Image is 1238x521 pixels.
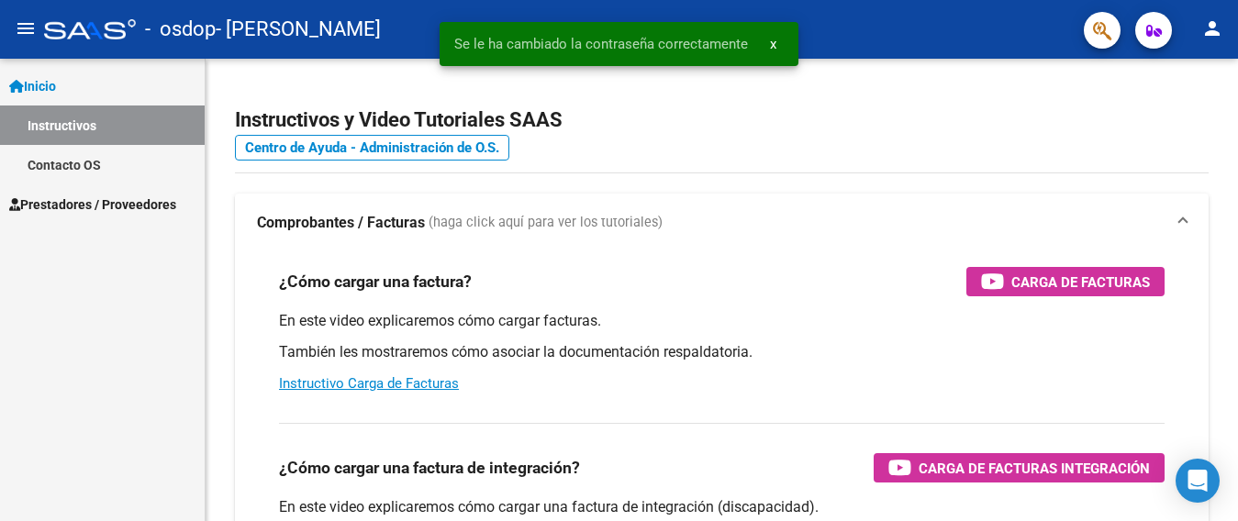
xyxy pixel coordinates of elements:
span: (haga click aquí para ver los tutoriales) [429,213,663,233]
span: Carga de Facturas Integración [919,457,1150,480]
button: Carga de Facturas [966,267,1165,296]
span: Inicio [9,76,56,96]
p: En este video explicaremos cómo cargar una factura de integración (discapacidad). [279,497,1165,517]
p: En este video explicaremos cómo cargar facturas. [279,311,1165,331]
button: x [755,28,791,61]
a: Centro de Ayuda - Administración de O.S. [235,135,509,161]
span: Se le ha cambiado la contraseña correctamente [454,35,748,53]
a: Instructivo Carga de Facturas [279,375,459,392]
h3: ¿Cómo cargar una factura? [279,269,472,294]
p: También les mostraremos cómo asociar la documentación respaldatoria. [279,342,1165,362]
span: x [770,36,776,52]
mat-icon: menu [15,17,37,39]
mat-icon: person [1201,17,1223,39]
span: - [PERSON_NAME] [216,9,381,50]
div: Open Intercom Messenger [1176,459,1220,503]
button: Carga de Facturas Integración [874,453,1165,482]
span: - osdop [145,9,216,50]
span: Carga de Facturas [1011,271,1150,294]
h2: Instructivos y Video Tutoriales SAAS [235,103,1209,138]
span: Prestadores / Proveedores [9,194,176,215]
strong: Comprobantes / Facturas [257,213,425,233]
h3: ¿Cómo cargar una factura de integración? [279,455,580,481]
mat-expansion-panel-header: Comprobantes / Facturas (haga click aquí para ver los tutoriales) [235,194,1209,252]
